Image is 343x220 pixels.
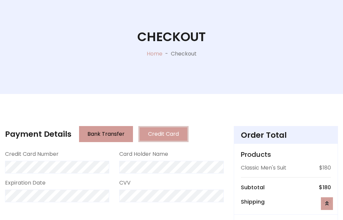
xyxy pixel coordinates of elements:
h4: Payment Details [5,129,71,139]
button: Credit Card [138,126,189,142]
label: Credit Card Number [5,150,59,158]
label: Expiration Date [5,179,46,187]
h4: Order Total [241,130,331,140]
h6: Subtotal [241,184,265,191]
p: - [162,50,171,58]
p: Classic Men's Suit [241,164,286,172]
label: CVV [119,179,131,187]
button: Bank Transfer [79,126,133,142]
p: Checkout [171,50,197,58]
a: Home [147,50,162,58]
h1: Checkout [137,29,206,44]
h6: Shipping [241,199,265,205]
span: 180 [323,184,331,191]
p: $180 [319,164,331,172]
h5: Products [241,150,331,158]
h6: $ [319,184,331,191]
label: Card Holder Name [119,150,168,158]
